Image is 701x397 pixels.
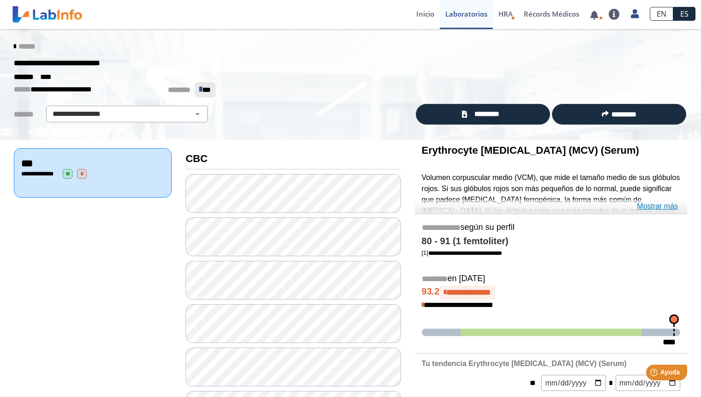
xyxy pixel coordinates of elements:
a: ES [673,7,695,21]
b: Erythrocyte [MEDICAL_DATA] (MCV) (Serum) [422,144,639,156]
b: Tu tendencia Erythrocyte [MEDICAL_DATA] (MCV) (Serum) [422,360,627,367]
h5: según su perfil [422,223,680,233]
h4: 93.2 [422,286,680,300]
a: [1] [422,249,502,256]
input: mm/dd/yyyy [616,375,680,391]
p: Volumen corpuscular medio (VCM), que mide el tamaño medio de sus glóbulos rojos. Si sus glóbulos ... [422,172,680,239]
h4: 80 - 91 (1 femtoliter) [422,236,680,247]
h5: en [DATE] [422,274,680,284]
input: mm/dd/yyyy [541,375,606,391]
a: EN [650,7,673,21]
span: HRA [498,9,513,18]
iframe: Help widget launcher [619,361,691,387]
b: CBC [186,153,208,164]
a: Mostrar más [637,201,678,212]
